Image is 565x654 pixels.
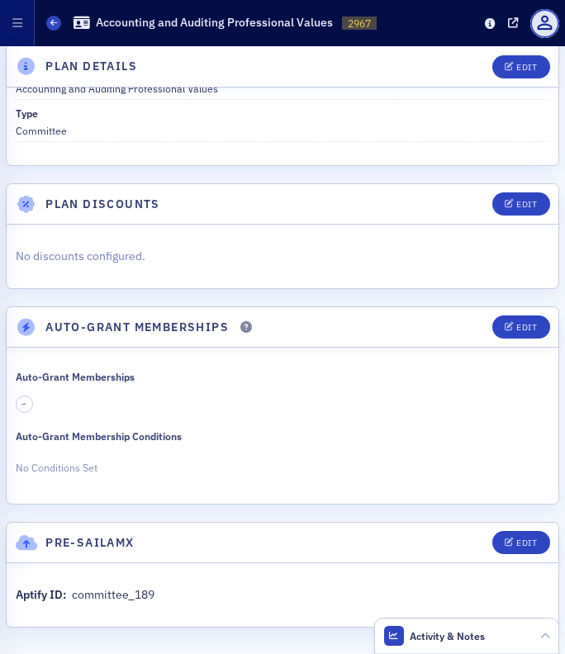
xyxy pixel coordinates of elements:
span: – [21,398,26,410]
h4: Pre-SailAMX [45,534,134,552]
h4: Plan Details [45,58,137,75]
div: Auto-Grant Memberships [16,371,135,383]
dd: Committee [16,121,550,141]
h4: Plan Discounts [45,196,160,213]
button: Edit [492,192,549,216]
p: No discounts configured. [16,248,550,265]
div: Edit [516,323,537,332]
span: Type [16,107,38,120]
div: Edit [516,200,537,209]
h1: Accounting and Auditing Professional Values [96,15,333,31]
button: Edit [492,54,549,78]
div: committee_189 [72,586,154,604]
button: Edit [492,315,549,339]
span: Profile [530,9,559,38]
div: Aptify ID: [16,586,66,604]
div: Edit [516,62,537,71]
span: Activity & Notes [410,628,485,643]
dd: Accounting and Auditing Professional Values [16,78,550,98]
h4: Auto-Grant Memberships [45,319,229,336]
span: 2967 [348,17,371,30]
button: Edit [492,531,549,554]
div: Edit [516,538,537,547]
div: Auto-Grant Membership Conditions [16,430,182,443]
